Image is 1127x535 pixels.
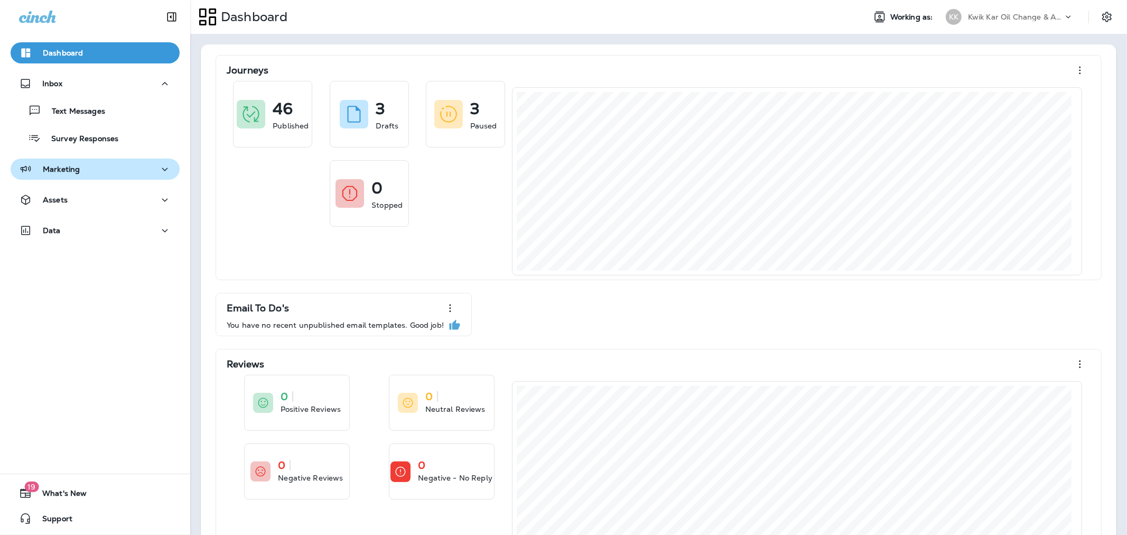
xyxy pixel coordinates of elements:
[41,107,105,117] p: Text Messages
[11,483,180,504] button: 19What's New
[43,196,68,204] p: Assets
[425,391,433,402] p: 0
[32,489,87,502] span: What's New
[41,134,118,144] p: Survey Responses
[418,460,425,471] p: 0
[42,79,62,88] p: Inbox
[227,303,289,313] p: Email To Do's
[11,159,180,180] button: Marketing
[425,404,486,414] p: Neutral Reviews
[946,9,962,25] div: KK
[43,49,83,57] p: Dashboard
[217,9,287,25] p: Dashboard
[43,165,80,173] p: Marketing
[11,220,180,241] button: Data
[11,189,180,210] button: Assets
[278,460,285,471] p: 0
[890,13,935,22] span: Working as:
[968,13,1063,21] p: Kwik Kar Oil Change & Auto Care
[24,482,39,492] span: 19
[157,6,187,27] button: Collapse Sidebar
[281,391,288,402] p: 0
[227,321,444,329] p: You have no recent unpublished email templates. Good job!
[11,508,180,529] button: Support
[418,473,492,483] p: Negative - No Reply
[11,127,180,149] button: Survey Responses
[470,121,497,131] p: Paused
[371,183,383,193] p: 0
[227,65,268,76] p: Journeys
[11,99,180,122] button: Text Messages
[470,104,480,114] p: 3
[227,359,264,370] p: Reviews
[273,104,293,114] p: 46
[278,473,343,483] p: Negative Reviews
[376,121,399,131] p: Drafts
[371,200,403,210] p: Stopped
[273,121,309,131] p: Published
[1097,7,1116,26] button: Settings
[11,73,180,94] button: Inbox
[376,104,385,114] p: 3
[281,404,341,414] p: Positive Reviews
[11,42,180,63] button: Dashboard
[32,514,72,527] span: Support
[43,226,61,235] p: Data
